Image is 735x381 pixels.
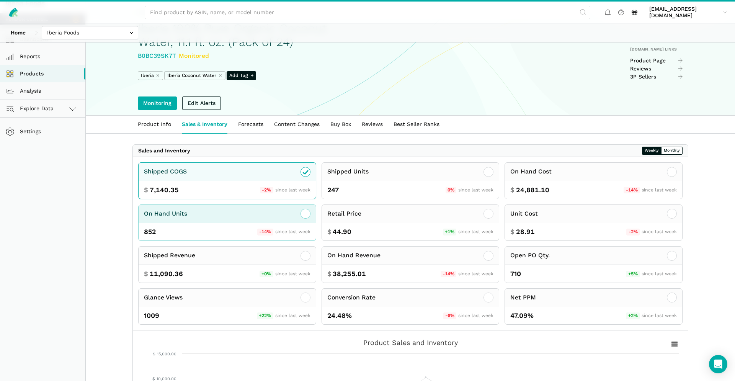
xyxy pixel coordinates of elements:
[630,74,683,80] a: 3P Sellers
[630,57,683,64] a: Product Page
[709,355,727,373] div: Open Intercom Messenger
[144,311,159,320] span: 1009
[327,251,381,260] div: On Hand Revenue
[145,6,590,19] input: Find product by ASIN, name, or model number
[327,227,332,237] span: $
[443,312,457,319] span: -6%
[510,293,536,303] div: Net PPM
[322,204,500,241] button: Retail Price $ 44.90 +1% since last week
[138,51,362,61] div: B0BC39SK7T
[269,116,325,133] a: Content Changes
[441,271,457,278] span: -14%
[141,72,154,79] span: Iberia
[260,187,273,194] span: -2%
[510,185,514,195] span: $
[642,187,677,193] span: since last week
[446,187,457,194] span: 0%
[458,229,493,234] span: since last week
[327,167,369,177] div: Shipped Units
[630,47,683,52] div: [DOMAIN_NAME] Links
[510,269,521,279] span: 710
[182,96,221,110] a: Edit Alerts
[510,311,534,320] span: 47.09%
[626,271,640,278] span: +5%
[275,313,310,318] span: since last week
[42,26,138,39] input: Iberia Foods
[458,187,493,193] span: since last week
[327,293,376,303] div: Conversion Rate
[138,204,316,241] button: On Hand Units 852 -14% since last week
[138,147,190,154] div: Sales and Inventory
[144,185,148,195] span: $
[167,72,216,79] span: Iberia Coconut Water
[630,65,683,72] a: Reviews
[516,185,549,195] span: 24,881.10
[626,229,640,235] span: -2%
[388,116,445,133] a: Best Seller Ranks
[322,288,500,325] button: Conversion Rate 24.48% -6% since last week
[251,72,253,79] span: +
[327,185,339,195] span: 247
[322,246,500,283] button: On Hand Revenue $ 38,255.01 -14% since last week
[227,71,256,80] span: Add Tag
[144,227,156,237] span: 852
[649,6,720,19] span: [EMAIL_ADDRESS][DOMAIN_NAME]
[327,209,361,219] div: Retail Price
[218,72,222,79] button: ⨯
[179,52,209,59] span: Monitored
[144,269,148,279] span: $
[333,269,366,279] span: 38,255.01
[510,209,538,219] div: Unit Cost
[505,246,683,283] button: Open PO Qty. 710 +5% since last week
[458,271,493,276] span: since last week
[150,185,179,195] span: 7,140.35
[510,251,550,260] div: Open PO Qty.
[260,271,273,278] span: +0%
[322,162,500,199] button: Shipped Units 247 0% since last week
[642,229,677,234] span: since last week
[516,227,535,237] span: 28.91
[176,116,233,133] a: Sales & Inventory
[138,288,316,325] button: Glance Views 1009 +22% since last week
[257,312,273,319] span: +22%
[363,338,458,347] tspan: Product Sales and Inventory
[458,313,493,318] span: since last week
[510,227,514,237] span: $
[144,167,187,177] div: Shipped COGS
[132,116,176,133] a: Product Info
[642,271,677,276] span: since last week
[505,162,683,199] button: On Hand Cost $ 24,881.10 -14% since last week
[642,313,677,318] span: since last week
[233,116,269,133] a: Forecasts
[153,352,155,356] tspan: $
[138,246,316,283] button: Shipped Revenue $ 11,090.36 +0% since last week
[257,229,273,235] span: -14%
[505,204,683,241] button: Unit Cost $ 28.91 -2% since last week
[144,251,195,260] div: Shipped Revenue
[138,162,316,199] button: Shipped COGS $ 7,140.35 -2% since last week
[144,293,183,303] div: Glance Views
[661,147,683,155] button: Monthly
[156,72,160,79] button: ⨯
[333,227,351,237] span: 44.90
[647,4,730,20] a: [EMAIL_ADDRESS][DOMAIN_NAME]
[327,311,352,320] span: 24.48%
[275,271,310,276] span: since last week
[325,116,356,133] a: Buy Box
[275,229,310,234] span: since last week
[5,26,31,39] a: Home
[144,209,187,219] div: On Hand Units
[150,269,183,279] span: 11,090.36
[157,352,176,356] tspan: 15,000.00
[138,22,362,49] h1: Iberia 100% Pure Organic Coconut Water, 11.1 fl. oz. (Pack of 24)
[327,269,332,279] span: $
[624,187,640,194] span: -14%
[275,187,310,193] span: since last week
[626,312,640,319] span: +2%
[443,229,457,235] span: +1%
[642,147,661,155] button: Weekly
[510,167,552,177] div: On Hand Cost
[356,116,388,133] a: Reviews
[8,104,54,113] span: Explore Data
[505,288,683,325] button: Net PPM 47.09% +2% since last week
